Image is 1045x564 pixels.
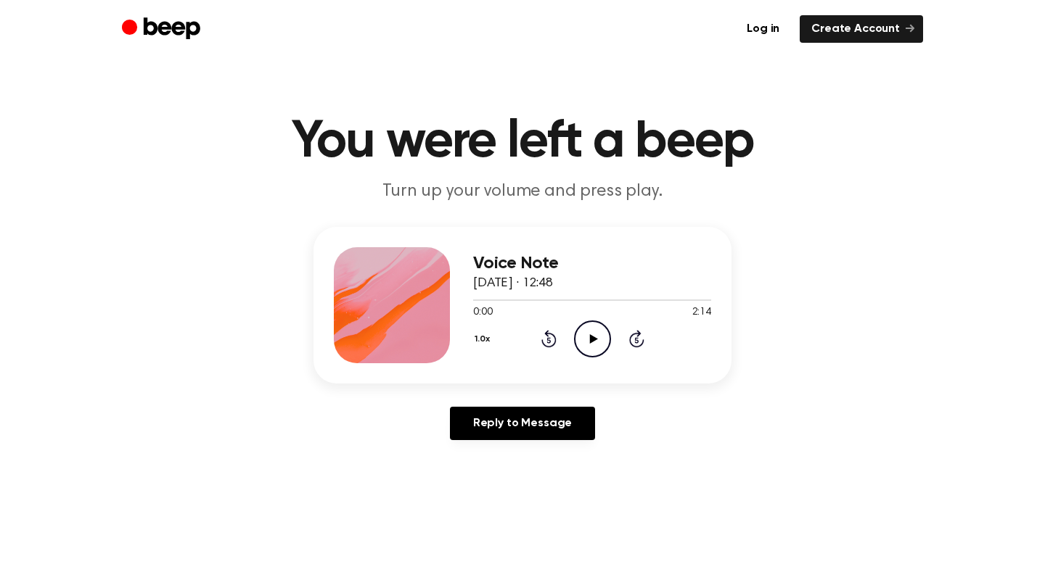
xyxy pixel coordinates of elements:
[151,116,894,168] h1: You were left a beep
[450,407,595,440] a: Reply to Message
[122,15,204,43] a: Beep
[473,277,553,290] span: [DATE] · 12:48
[473,254,711,273] h3: Voice Note
[473,305,492,320] span: 0:00
[692,305,711,320] span: 2:14
[473,327,496,352] button: 1.0x
[800,15,923,43] a: Create Account
[244,180,801,204] p: Turn up your volume and press play.
[735,15,791,43] a: Log in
